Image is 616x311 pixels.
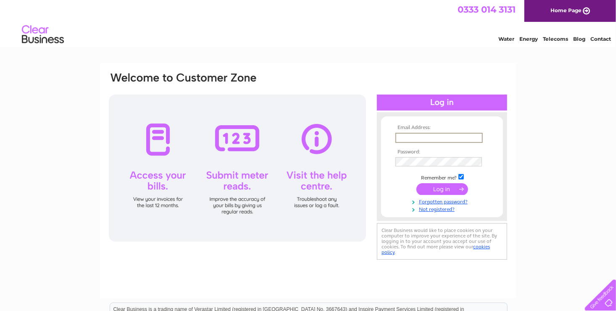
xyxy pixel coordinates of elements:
a: Water [498,36,514,42]
a: Energy [519,36,538,42]
a: Contact [590,36,611,42]
td: Remember me? [393,173,491,181]
th: Email Address: [393,125,491,131]
a: cookies policy [382,244,490,255]
a: 0333 014 3131 [458,4,516,15]
a: Forgotten password? [395,197,491,205]
a: Telecoms [543,36,568,42]
a: Not registered? [395,205,491,213]
a: Blog [573,36,585,42]
input: Submit [416,183,468,195]
div: Clear Business would like to place cookies on your computer to improve your experience of the sit... [377,223,507,260]
th: Password: [393,149,491,155]
div: Clear Business is a trading name of Verastar Limited (registered in [GEOGRAPHIC_DATA] No. 3667643... [110,5,507,41]
img: logo.png [21,22,64,47]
